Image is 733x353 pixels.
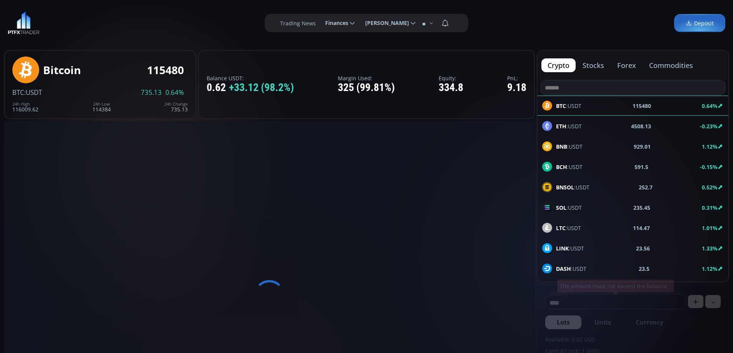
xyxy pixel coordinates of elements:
b: 1.12% [702,265,718,272]
span: Deposit [686,19,714,27]
b: DASH [556,265,571,272]
div: 114384 [92,102,111,112]
span: :USDT [556,265,586,273]
b: -0.23% [700,123,718,130]
div: Bitcoin [43,64,81,76]
img: LOGO [8,12,40,35]
b: 4508.13 [631,122,651,130]
div: 735.13 [164,102,188,112]
b: LINK [556,245,569,252]
b: 591.5 [634,163,648,171]
b: 23.56 [636,244,650,252]
button: crypto [541,58,576,72]
div: 334.8 [439,82,463,94]
span: [PERSON_NAME] [360,15,409,31]
label: Trading News [280,19,316,27]
a: Deposit [674,14,725,32]
b: 1.12% [702,143,718,150]
button: stocks [576,58,610,72]
b: 23.5 [639,265,650,273]
b: ETH [556,123,566,130]
b: 929.01 [634,143,651,151]
div: 325 (99.81%) [338,82,395,94]
span: +33.12 (98.2%) [229,82,294,94]
div: 9.18 [507,82,526,94]
b: 235.45 [633,204,650,212]
span: :USDT [556,143,583,151]
b: 252.7 [639,183,653,191]
span: Finances [320,15,348,31]
div: 0.62 [207,82,294,94]
b: BNB [556,143,567,150]
span: BTC [12,88,24,97]
b: 1.01% [702,224,718,232]
span: :USDT [556,163,583,171]
label: Margin Used: [338,75,395,81]
span: :USDT [556,122,582,130]
b: SOL [556,204,566,211]
button: forex [611,58,642,72]
span: :USDT [556,244,584,252]
span: :USDT [556,224,581,232]
div: 24h High [12,102,38,106]
b: 114.47 [633,224,650,232]
span: :USDT [24,88,42,97]
label: PnL: [507,75,526,81]
div: 24h Low [92,102,111,106]
span: :USDT [556,204,582,212]
div: 116009.62 [12,102,38,112]
span: :USDT [556,183,589,191]
b: 0.31% [702,204,718,211]
div: 24h Change [164,102,188,106]
b: BCH [556,163,567,171]
label: Equity: [439,75,463,81]
span: 0.64% [165,89,184,96]
b: -0.15% [700,163,718,171]
b: 0.52% [702,184,718,191]
label: Balance USDT: [207,75,294,81]
b: BNSOL [556,184,574,191]
div: 115480 [147,64,184,76]
b: LTC [556,224,566,232]
button: commodities [643,58,699,72]
span: 735.13 [141,89,162,96]
b: 1.33% [702,245,718,252]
